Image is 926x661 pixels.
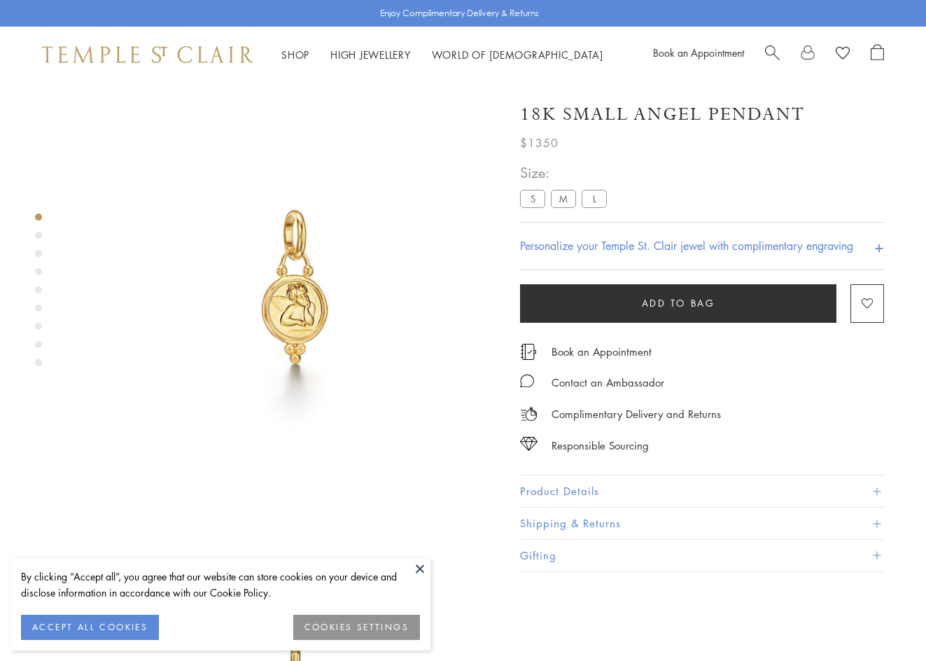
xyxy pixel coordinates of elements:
span: Add to bag [642,295,715,311]
label: S [520,190,545,207]
p: Enjoy Complimentary Delivery & Returns [380,6,539,20]
a: Search [765,44,780,65]
label: M [551,190,576,207]
div: Responsible Sourcing [552,437,649,454]
h4: Personalize your Temple St. Clair jewel with complimentary engraving [520,237,853,254]
div: Contact an Ambassador [552,374,664,391]
a: Book an Appointment [653,46,744,60]
button: COOKIES SETTINGS [293,615,420,640]
img: icon_appointment.svg [520,344,537,360]
button: Gifting [520,540,884,571]
button: ACCEPT ALL COOKIES [21,615,159,640]
span: $1350 [520,134,559,152]
a: High JewelleryHigh Jewellery [330,48,411,62]
span: Size: [520,161,612,184]
h1: 18K Small Angel Pendant [520,102,805,127]
a: Book an Appointment [552,344,652,359]
p: Complimentary Delivery and Returns [552,405,721,423]
h4: + [874,233,884,259]
button: Product Details [520,475,884,507]
nav: Main navigation [281,46,603,64]
label: L [582,190,607,207]
a: Open Shopping Bag [871,44,884,65]
img: icon_delivery.svg [520,405,538,423]
div: By clicking “Accept all”, you agree that our website can store cookies on your device and disclos... [21,569,420,601]
a: World of [DEMOGRAPHIC_DATA]World of [DEMOGRAPHIC_DATA] [432,48,603,62]
button: Add to bag [520,284,836,323]
img: icon_sourcing.svg [520,437,538,451]
div: Product gallery navigation [35,210,42,377]
a: ShopShop [281,48,309,62]
img: Temple St. Clair [42,46,253,63]
button: Shipping & Returns [520,508,884,539]
img: AP10-BEZGRN [91,83,499,491]
img: MessageIcon-01_2.svg [520,374,534,388]
a: View Wishlist [836,44,850,65]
